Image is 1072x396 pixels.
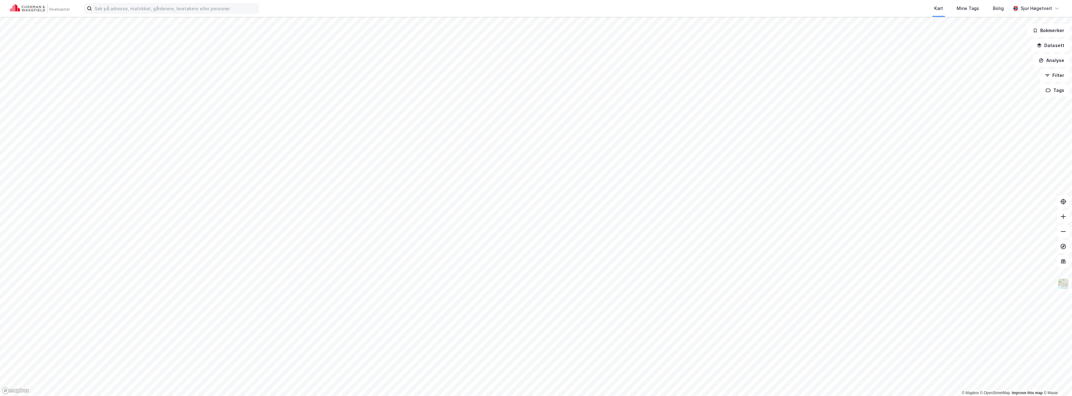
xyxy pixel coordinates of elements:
div: Mine Tags [957,5,979,12]
div: Kart [934,5,943,12]
div: Sjur Høgetveit [1021,5,1052,12]
button: Tags [1041,84,1070,97]
div: Kontrollprogram for chat [1041,366,1072,396]
a: Improve this map [1012,391,1043,395]
button: Bokmerker [1027,24,1070,37]
button: Datasett [1031,39,1070,52]
iframe: Chat Widget [1041,366,1072,396]
button: Analyse [1033,54,1070,67]
button: Filter [1040,69,1070,82]
a: OpenStreetMap [980,391,1010,395]
a: Mapbox [962,391,979,395]
input: Søk på adresse, matrikkel, gårdeiere, leietakere eller personer [92,4,258,13]
img: cushman-wakefield-realkapital-logo.202ea83816669bd177139c58696a8fa1.svg [10,4,69,13]
img: Z [1057,278,1069,290]
div: Bolig [993,5,1004,12]
a: Mapbox homepage [2,387,29,394]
